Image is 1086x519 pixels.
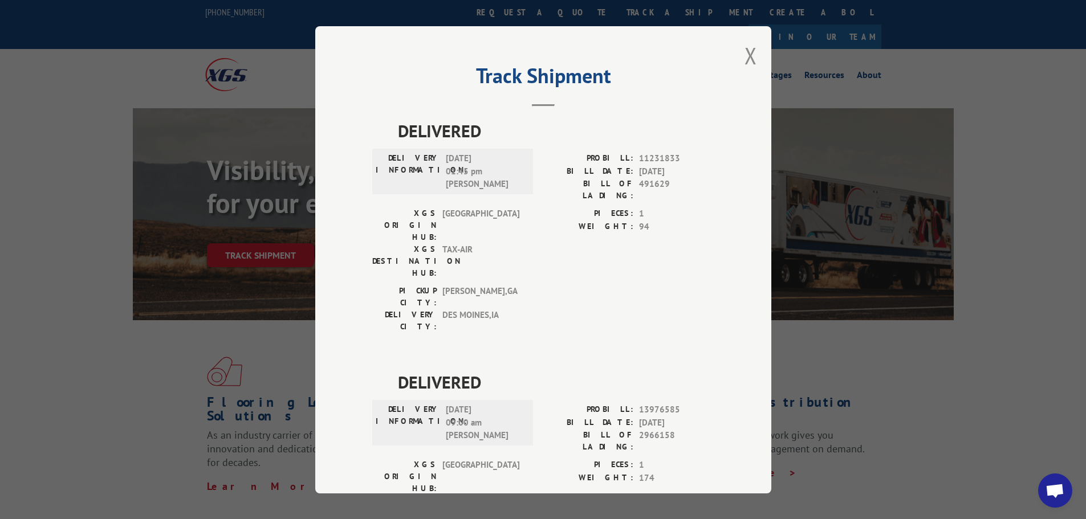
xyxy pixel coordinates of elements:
span: 1 [639,459,714,472]
h2: Track Shipment [372,68,714,89]
span: 2966158 [639,429,714,453]
span: [PERSON_NAME] , GA [442,285,519,309]
a: Open chat [1038,473,1072,508]
label: PICKUP CITY: [372,285,437,309]
label: DELIVERY INFORMATION: [376,403,440,442]
label: XGS ORIGIN HUB: [372,207,437,243]
label: XGS ORIGIN HUB: [372,459,437,495]
label: BILL DATE: [543,165,633,178]
span: [GEOGRAPHIC_DATA] [442,459,519,495]
span: [DATE] [639,416,714,429]
span: [DATE] [639,165,714,178]
span: DES MOINES , IA [442,309,519,333]
span: TAX-AIR [442,243,519,279]
label: PROBILL: [543,152,633,165]
span: 11231833 [639,152,714,165]
button: Close modal [745,40,757,71]
span: DELIVERED [398,118,714,144]
span: 13976585 [639,403,714,416]
label: PIECES: [543,459,633,472]
span: 491629 [639,178,714,202]
label: WEIGHT: [543,220,633,233]
span: 174 [639,471,714,484]
span: [DATE] 01:45 pm [PERSON_NAME] [446,152,523,191]
span: 1 [639,207,714,220]
span: 94 [639,220,714,233]
label: DELIVERY CITY: [372,309,437,333]
label: BILL DATE: [543,416,633,429]
label: PROBILL: [543,403,633,416]
label: PIECES: [543,207,633,220]
label: XGS DESTINATION HUB: [372,243,437,279]
label: BILL OF LADING: [543,429,633,453]
label: WEIGHT: [543,471,633,484]
span: [DATE] 09:00 am [PERSON_NAME] [446,403,523,442]
label: BILL OF LADING: [543,178,633,202]
span: DELIVERED [398,369,714,395]
label: DELIVERY INFORMATION: [376,152,440,191]
span: [GEOGRAPHIC_DATA] [442,207,519,243]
